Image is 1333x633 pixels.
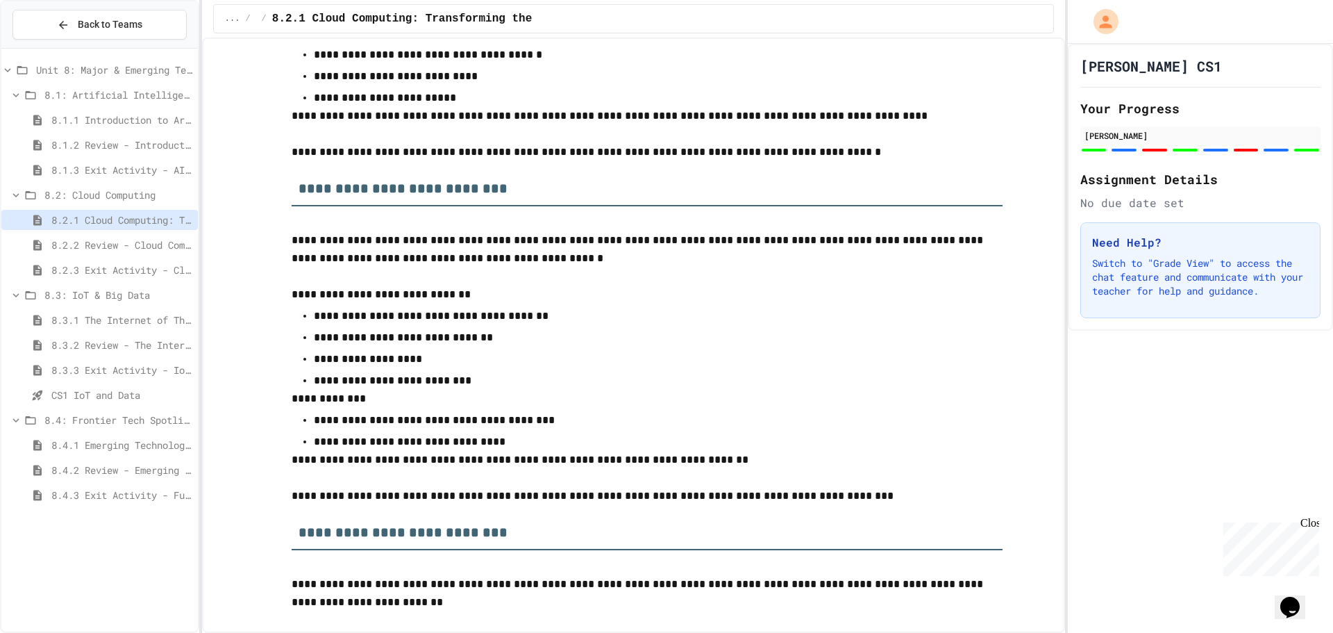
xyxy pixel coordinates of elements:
[51,338,192,352] span: 8.3.2 Review - The Internet of Things and Big Data
[51,138,192,152] span: 8.1.2 Review - Introduction to Artificial Intelligence
[272,10,626,27] span: 8.2.1 Cloud Computing: Transforming the Digital World
[51,388,192,402] span: CS1 IoT and Data
[1092,234,1309,251] h3: Need Help?
[1080,99,1321,118] h2: Your Progress
[36,63,192,77] span: Unit 8: Major & Emerging Technologies
[51,213,192,227] span: 8.2.1 Cloud Computing: Transforming the Digital World
[1275,577,1319,619] iframe: chat widget
[44,288,192,302] span: 8.3: IoT & Big Data
[44,413,192,427] span: 8.4: Frontier Tech Spotlight
[44,88,192,102] span: 8.1: Artificial Intelligence Basics
[12,10,187,40] button: Back to Teams
[51,313,192,327] span: 8.3.1 The Internet of Things and Big Data: Our Connected Digital World
[1080,170,1321,189] h2: Assignment Details
[51,263,192,277] span: 8.2.3 Exit Activity - Cloud Service Detective
[51,488,192,502] span: 8.4.3 Exit Activity - Future Tech Challenge
[1080,56,1222,76] h1: [PERSON_NAME] CS1
[51,463,192,477] span: 8.4.2 Review - Emerging Technologies: Shaping Our Digital Future
[1084,129,1316,142] div: [PERSON_NAME]
[6,6,96,88] div: Chat with us now!Close
[51,113,192,127] span: 8.1.1 Introduction to Artificial Intelligence
[44,188,192,202] span: 8.2: Cloud Computing
[78,17,142,32] span: Back to Teams
[1092,256,1309,298] p: Switch to "Grade View" to access the chat feature and communicate with your teacher for help and ...
[245,13,250,24] span: /
[51,363,192,377] span: 8.3.3 Exit Activity - IoT Data Detective Challenge
[225,13,240,24] span: ...
[51,163,192,177] span: 8.1.3 Exit Activity - AI Detective
[1080,195,1321,211] div: No due date set
[1079,6,1122,38] div: My Account
[51,238,192,252] span: 8.2.2 Review - Cloud Computing
[51,438,192,452] span: 8.4.1 Emerging Technologies: Shaping Our Digital Future
[1218,517,1319,576] iframe: chat widget
[262,13,267,24] span: /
